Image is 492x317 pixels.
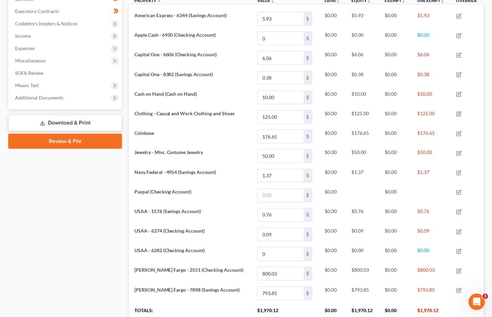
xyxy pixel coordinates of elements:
[258,209,304,222] input: 0.00
[379,29,412,48] td: $0.00
[319,68,346,87] td: $0.00
[379,284,412,303] td: $0.00
[319,29,346,48] td: $0.00
[304,228,312,241] div: $
[379,186,412,205] td: $0.00
[379,146,412,166] td: $0.00
[258,169,304,183] input: 0.00
[15,21,77,26] span: Codebtors Insiders & Notices
[134,91,197,97] span: Cash on Hand (Cash on Hand)
[304,130,312,143] div: $
[412,225,451,244] td: $0.09
[134,150,203,155] span: Jewelry - Misc. Costume Jewelry
[304,12,312,25] div: $
[346,225,379,244] td: $0.09
[304,32,312,45] div: $
[483,294,488,299] span: 3
[379,127,412,146] td: $0.00
[304,150,312,163] div: $
[134,267,244,273] span: [PERSON_NAME] Fargo - 2551 (Checking Account)
[379,205,412,225] td: $0.00
[134,71,213,77] span: Capital One - 8382 (Savings Account)
[412,127,451,146] td: $176.65
[258,267,304,280] input: 0.00
[412,9,451,28] td: $5.93
[346,107,379,127] td: $125.00
[304,248,312,261] div: $
[412,245,451,264] td: $0.00
[8,115,122,131] a: Download & Print
[134,248,205,254] span: USAA - 6282 (Checking Account)
[304,51,312,64] div: $
[8,134,122,149] a: Review & File
[134,228,205,234] span: USAA - 6274 (Checking Account)
[319,186,346,205] td: $0.00
[319,127,346,146] td: $0.00
[258,71,304,84] input: 0.00
[346,127,379,146] td: $176.65
[469,294,485,310] iframe: Intercom live chat
[304,91,312,104] div: $
[412,205,451,225] td: $0.76
[134,209,201,214] span: USAA - 1576 (Savings Account)
[319,87,346,107] td: $0.00
[304,287,312,300] div: $
[134,12,227,18] span: American Express - 6344 (Savings Account)
[258,91,304,104] input: 0.00
[258,130,304,143] input: 0.00
[10,67,122,79] a: SOFA Review
[10,5,122,17] a: Executory Contracts
[258,189,304,202] input: 0.00
[346,264,379,284] td: $800.03
[304,71,312,84] div: $
[304,209,312,222] div: $
[346,245,379,264] td: $0.00
[258,32,304,45] input: 0.00
[304,189,312,202] div: $
[379,68,412,87] td: $0.00
[379,107,412,127] td: $0.00
[412,29,451,48] td: $0.00
[258,150,304,163] input: 0.00
[412,146,451,166] td: $50.00
[379,9,412,28] td: $0.00
[134,32,216,38] span: Apple Cash - 6950 (Checking Account)
[134,51,217,57] span: Capital One - 6606 (Checking Account)
[304,110,312,124] div: $
[258,110,304,124] input: 0.00
[346,87,379,107] td: $10.00
[319,205,346,225] td: $0.00
[15,8,59,14] span: Executory Contracts
[319,146,346,166] td: $0.00
[412,107,451,127] td: $125.00
[412,284,451,303] td: $793.85
[346,166,379,186] td: $1.37
[258,12,304,25] input: 0.00
[379,166,412,186] td: $0.00
[346,9,379,28] td: $5.93
[412,264,451,284] td: $800.03
[412,87,451,107] td: $10.00
[15,82,39,88] span: Means Test
[134,130,154,136] span: Coinbase
[15,45,35,51] span: Expenses
[304,169,312,183] div: $
[15,70,44,76] span: SOFA Review
[304,267,312,280] div: $
[15,58,46,63] span: Miscellaneous
[412,68,451,87] td: $0.38
[134,169,216,175] span: Navy Federal - 4954 (Savings Account)
[258,51,304,64] input: 0.00
[258,287,304,300] input: 0.00
[15,33,31,39] span: Income
[319,245,346,264] td: $0.00
[379,264,412,284] td: $0.00
[319,225,346,244] td: $0.00
[258,228,304,241] input: 0.00
[134,110,235,116] span: Clothing - Casual and Work Clothing and Shoes
[319,166,346,186] td: $0.00
[412,48,451,68] td: $6.06
[346,29,379,48] td: $0.00
[15,95,63,101] span: Additional Documents
[134,287,240,293] span: [PERSON_NAME] Fargo - 7898 (Savings Account)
